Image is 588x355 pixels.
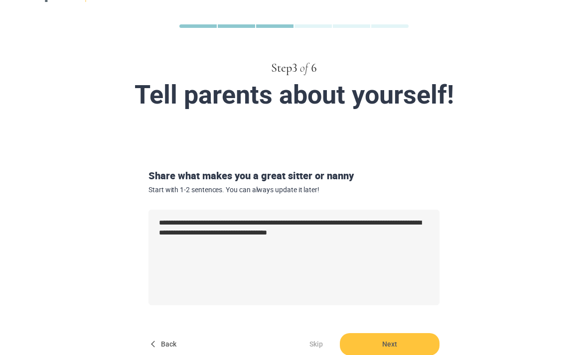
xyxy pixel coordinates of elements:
div: Step 3 6 [39,60,549,77]
div: Tell parents about yourself! [59,81,529,109]
span: of [300,62,308,74]
div: Share what makes you a great sitter or nanny [145,169,443,194]
span: Start with 1-2 sentences. You can always update it later! [148,186,440,194]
